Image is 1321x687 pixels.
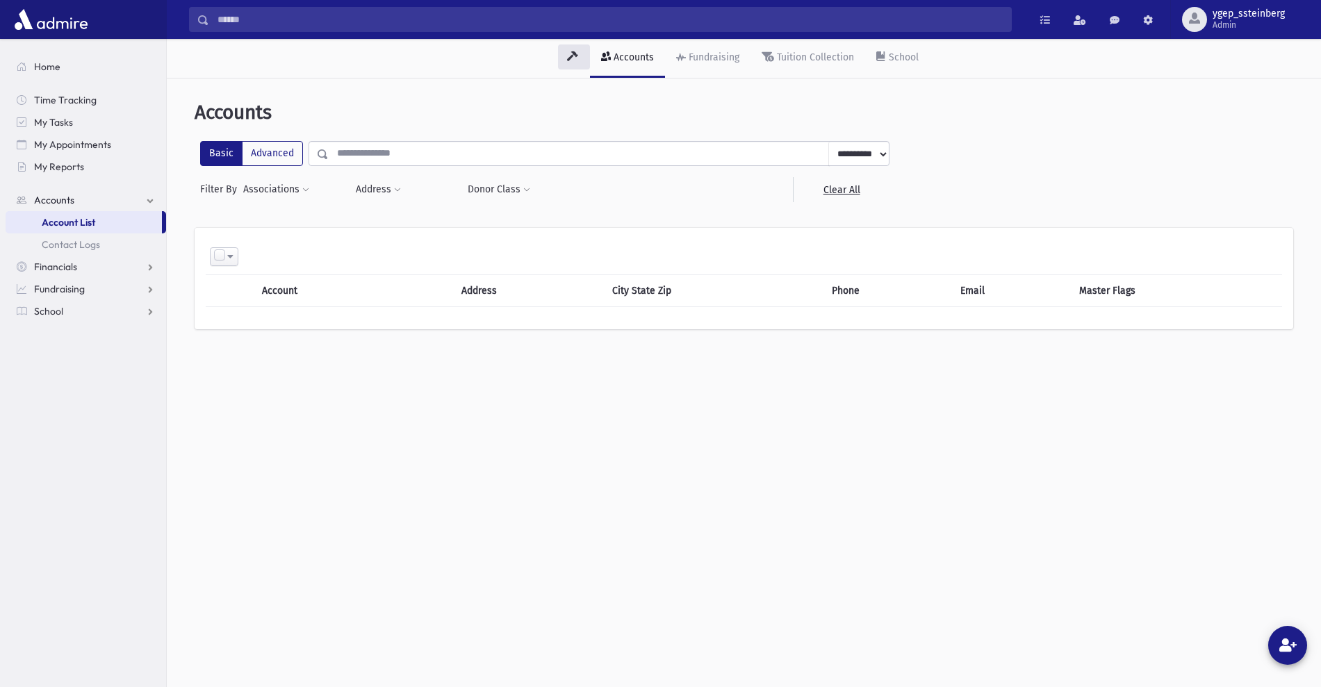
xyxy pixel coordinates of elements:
[34,160,84,173] span: My Reports
[42,238,100,251] span: Contact Logs
[6,189,166,211] a: Accounts
[42,216,95,229] span: Account List
[793,177,889,202] a: Clear All
[1213,8,1285,19] span: ygep_ssteinberg
[195,101,272,124] span: Accounts
[774,51,854,63] div: Tuition Collection
[6,256,166,278] a: Financials
[1213,19,1285,31] span: Admin
[611,51,654,63] div: Accounts
[865,39,930,78] a: School
[6,211,162,233] a: Account List
[34,138,111,151] span: My Appointments
[6,156,166,178] a: My Reports
[467,177,531,202] button: Donor Class
[1071,274,1282,306] th: Master Flags
[209,7,1011,32] input: Search
[453,274,604,306] th: Address
[355,177,402,202] button: Address
[254,274,404,306] th: Account
[34,283,85,295] span: Fundraising
[200,182,243,197] span: Filter By
[6,89,166,111] a: Time Tracking
[242,141,303,166] label: Advanced
[11,6,91,33] img: AdmirePro
[243,177,310,202] button: Associations
[34,116,73,129] span: My Tasks
[34,60,60,73] span: Home
[952,274,1071,306] th: Email
[886,51,919,63] div: School
[34,194,74,206] span: Accounts
[665,39,750,78] a: Fundraising
[6,278,166,300] a: Fundraising
[6,300,166,322] a: School
[6,133,166,156] a: My Appointments
[686,51,739,63] div: Fundraising
[6,111,166,133] a: My Tasks
[34,305,63,317] span: School
[34,94,97,106] span: Time Tracking
[604,274,823,306] th: City State Zip
[34,260,77,273] span: Financials
[823,274,952,306] th: Phone
[200,141,243,166] label: Basic
[6,56,166,78] a: Home
[200,141,303,166] div: FilterModes
[6,233,166,256] a: Contact Logs
[750,39,865,78] a: Tuition Collection
[590,39,665,78] a: Accounts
